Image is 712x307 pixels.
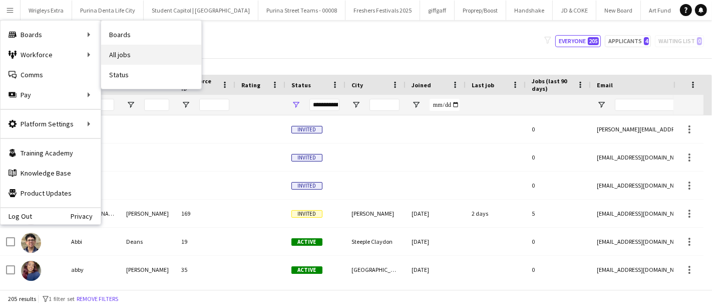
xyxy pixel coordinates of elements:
button: Purina Denta Life City [72,1,144,20]
input: First Name Filter Input [89,99,114,111]
a: Status [101,65,201,85]
div: Steeple Claydon [345,228,406,255]
button: Open Filter Menu [597,100,606,109]
a: All jobs [101,45,201,65]
button: Remove filters [75,293,120,304]
div: [DATE] [406,256,466,283]
a: Product Updates [1,183,101,203]
span: Invited [291,126,322,133]
div: [PERSON_NAME] [345,200,406,227]
a: Privacy [71,212,101,220]
div: [DATE] [406,200,466,227]
img: Abbi Deans [21,233,41,253]
button: JD & COKE [553,1,596,20]
div: 0 [526,256,591,283]
button: Open Filter Menu [412,100,421,109]
button: Freshers Festivals 2025 [345,1,420,20]
div: [DATE] [406,228,466,255]
span: Last job [472,81,494,89]
span: Invited [291,210,322,218]
span: 205 [588,37,599,45]
img: abby thomas [21,261,41,281]
button: Everyone205 [555,35,601,47]
button: Wrigleys Extra [21,1,72,20]
div: 35 [175,256,235,283]
button: Proprep/Boost [455,1,506,20]
div: [PERSON_NAME] [120,200,175,227]
a: Training Academy [1,143,101,163]
div: Workforce [1,45,101,65]
div: [PERSON_NAME] [120,256,175,283]
span: City [351,81,363,89]
span: Email [597,81,613,89]
div: 0 [526,143,591,171]
span: 4 [644,37,649,45]
div: 0 [526,115,591,143]
a: Comms [1,65,101,85]
span: Rating [241,81,260,89]
div: 0 [526,172,591,199]
span: Invited [291,154,322,162]
div: 169 [175,200,235,227]
button: Art Fund [641,1,679,20]
div: 5 [526,200,591,227]
span: 1 filter set [49,295,75,302]
div: Platform Settings [1,114,101,134]
span: Active [291,238,322,246]
button: Open Filter Menu [126,100,135,109]
button: Student Capitol | [GEOGRAPHIC_DATA] [144,1,258,20]
div: Deans [120,228,175,255]
input: Workforce ID Filter Input [199,99,229,111]
span: Active [291,266,322,274]
div: abby [65,256,120,283]
button: Applicants4 [605,35,651,47]
input: Last Name Filter Input [144,99,169,111]
div: 2 days [466,200,526,227]
div: Pay [1,85,101,105]
div: Boards [1,25,101,45]
div: [GEOGRAPHIC_DATA] [345,256,406,283]
button: giffgaff [420,1,455,20]
button: Purina Street Teams - 00008 [258,1,345,20]
button: New Board [596,1,641,20]
span: Joined [412,81,431,89]
button: Open Filter Menu [351,100,361,109]
button: Open Filter Menu [181,100,190,109]
button: Open Filter Menu [291,100,300,109]
button: Handshake [506,1,553,20]
a: Boards [101,25,201,45]
a: Knowledge Base [1,163,101,183]
span: Status [291,81,311,89]
input: Joined Filter Input [430,99,460,111]
span: Invited [291,182,322,190]
div: 19 [175,228,235,255]
a: Log Out [1,212,32,220]
div: 0 [526,228,591,255]
div: Abbi [65,228,120,255]
span: Jobs (last 90 days) [532,77,573,92]
input: City Filter Input [370,99,400,111]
